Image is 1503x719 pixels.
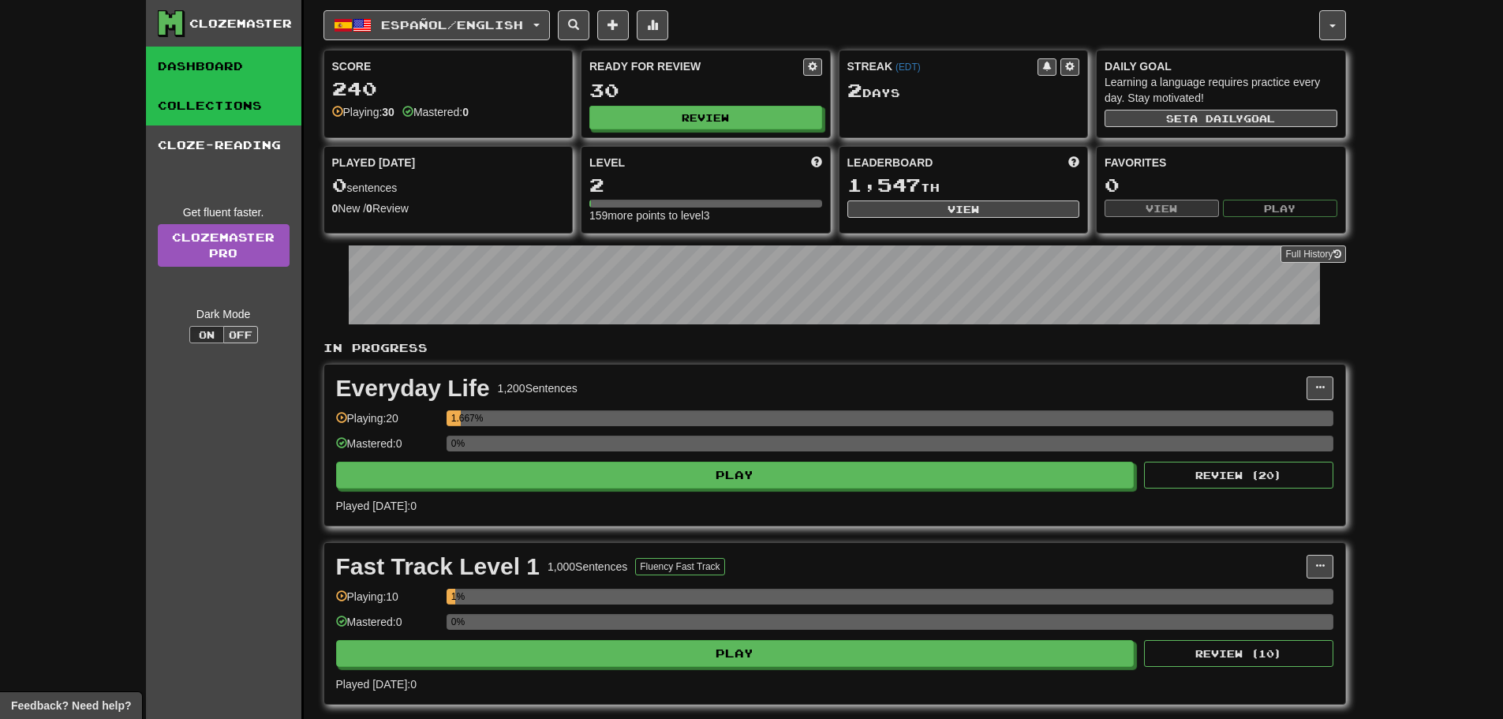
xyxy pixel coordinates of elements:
[323,340,1346,356] p: In Progress
[336,589,439,615] div: Playing: 10
[1105,74,1337,106] div: Learning a language requires practice every day. Stay motivated!
[158,224,290,267] a: ClozemasterPro
[1223,200,1337,217] button: Play
[381,18,523,32] span: Español / English
[336,410,439,436] div: Playing: 20
[336,614,439,640] div: Mastered: 0
[382,106,394,118] strong: 30
[1105,110,1337,127] button: Seta dailygoal
[589,81,822,100] div: 30
[1105,58,1337,74] div: Daily Goal
[336,640,1135,667] button: Play
[1105,175,1337,195] div: 0
[589,175,822,195] div: 2
[146,86,301,125] a: Collections
[336,678,417,691] span: Played [DATE]: 0
[635,558,724,575] button: Fluency Fast Track
[332,155,416,170] span: Played [DATE]
[1068,155,1079,170] span: This week in points, UTC
[589,155,625,170] span: Level
[366,202,372,215] strong: 0
[1105,200,1219,217] button: View
[597,10,629,40] button: Add sentence to collection
[332,79,565,99] div: 240
[558,10,589,40] button: Search sentences
[847,174,921,196] span: 1,547
[847,200,1080,218] button: View
[189,326,224,343] button: On
[323,10,550,40] button: Español/English
[498,380,578,396] div: 1,200 Sentences
[223,326,258,343] button: Off
[847,79,862,101] span: 2
[332,175,565,196] div: sentences
[1105,155,1337,170] div: Favorites
[589,106,822,129] button: Review
[548,559,627,575] div: 1,000 Sentences
[158,204,290,220] div: Get fluent faster.
[332,104,394,120] div: Playing:
[11,698,131,713] span: Open feedback widget
[332,200,565,216] div: New / Review
[336,436,439,462] div: Mastered: 0
[847,81,1080,101] div: Day s
[847,155,933,170] span: Leaderboard
[451,589,455,605] div: 1%
[336,462,1135,489] button: Play
[332,202,338,215] strong: 0
[451,410,461,426] div: 1.667%
[1144,640,1333,667] button: Review (10)
[146,47,301,86] a: Dashboard
[158,306,290,322] div: Dark Mode
[336,500,417,512] span: Played [DATE]: 0
[637,10,668,40] button: More stats
[462,106,469,118] strong: 0
[189,16,292,32] div: Clozemaster
[146,125,301,165] a: Cloze-Reading
[336,376,490,400] div: Everyday Life
[332,174,347,196] span: 0
[811,155,822,170] span: Score more points to level up
[332,58,565,74] div: Score
[895,62,921,73] a: (EDT)
[1190,113,1243,124] span: a daily
[589,208,822,223] div: 159 more points to level 3
[402,104,469,120] div: Mastered:
[1144,462,1333,489] button: Review (20)
[847,58,1038,74] div: Streak
[589,58,803,74] div: Ready for Review
[336,555,540,579] div: Fast Track Level 1
[1281,245,1345,263] button: Full History
[847,175,1080,196] div: th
